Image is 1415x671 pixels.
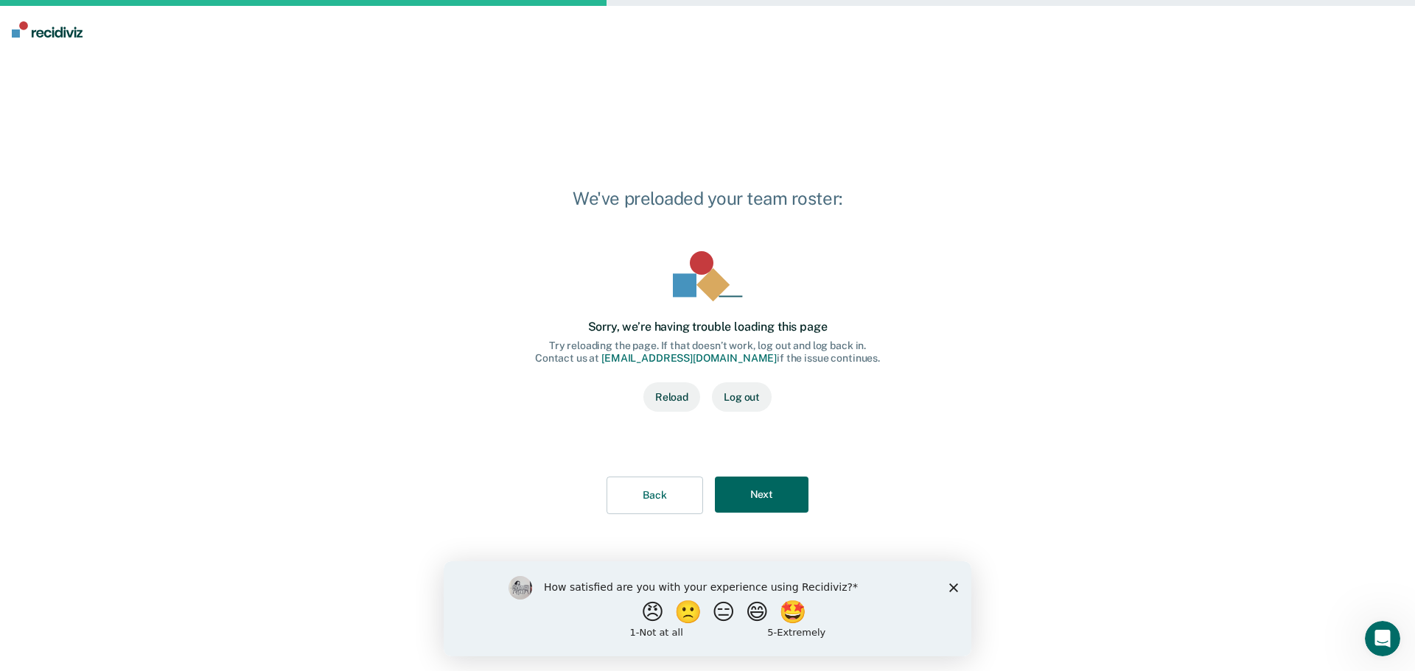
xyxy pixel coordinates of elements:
button: Back [607,477,702,514]
button: Reload [643,382,700,412]
button: Next [715,477,808,513]
iframe: Survey by Kim from Recidiviz [444,561,971,656]
div: Try reloading the page. If that doesn’t work, log out and log back in. Contact us at if the issue... [535,340,880,365]
a: [EMAIL_ADDRESS][DOMAIN_NAME] [601,352,777,364]
div: Sorry, we’re having trouble loading this page [588,320,828,334]
iframe: Intercom live chat [1365,621,1400,656]
img: Recidiviz [12,21,83,38]
button: Log out [712,382,772,412]
p: We've preloaded your team roster: [511,186,904,210]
